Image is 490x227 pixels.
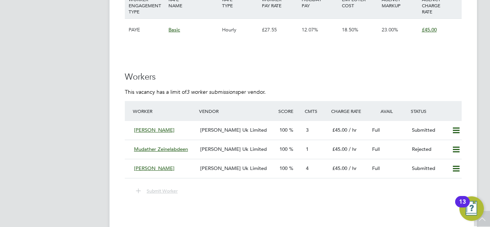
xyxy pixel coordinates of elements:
div: Charge Rate [329,104,369,118]
span: 1 [306,146,309,152]
span: 100 [279,146,287,152]
div: Rejected [409,143,449,156]
span: £45.00 [332,127,347,133]
span: 4 [306,165,309,171]
span: 23.00% [382,26,398,33]
div: 13 [459,202,466,212]
div: PAYE [127,19,167,41]
div: Submitted [409,162,449,175]
span: [PERSON_NAME] Uk Limited [200,146,267,152]
p: This vacancy has a limit of per vendor. [125,88,462,95]
span: £45.00 [332,146,347,152]
h3: Workers [125,72,462,83]
span: 3 [306,127,309,133]
button: Open Resource Center, 13 new notifications [459,196,484,221]
span: £45.00 [422,26,437,33]
span: [PERSON_NAME] [134,127,175,133]
span: Full [372,146,380,152]
div: Worker [131,104,197,118]
span: [PERSON_NAME] [134,165,175,171]
span: Full [372,165,380,171]
span: £45.00 [332,165,347,171]
span: 18.50% [342,26,358,33]
span: / hr [349,165,357,171]
span: 100 [279,165,287,171]
span: Submit Worker [147,188,178,194]
div: Cmts [303,104,329,118]
div: £27.55 [260,19,300,41]
span: / hr [349,146,357,152]
span: 12.07% [302,26,318,33]
div: Submitted [409,124,449,137]
div: Status [409,104,462,118]
span: Basic [168,26,180,33]
div: Hourly [220,19,260,41]
span: [PERSON_NAME] Uk Limited [200,165,267,171]
span: Mudather Zeinelabdeen [134,146,188,152]
button: Submit Worker [131,186,184,196]
span: Full [372,127,380,133]
div: Vendor [197,104,276,118]
div: Score [276,104,303,118]
em: 3 worker submissions [186,88,238,95]
div: Avail [369,104,409,118]
span: / hr [349,127,357,133]
span: 100 [279,127,287,133]
span: [PERSON_NAME] Uk Limited [200,127,267,133]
